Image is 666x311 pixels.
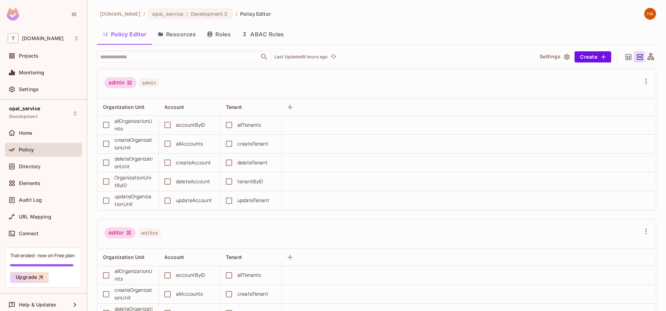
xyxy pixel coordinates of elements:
span: Policy [19,147,34,153]
span: Home [19,130,32,136]
button: Resources [152,25,201,43]
li: / [236,10,237,17]
span: Tenant [226,104,242,110]
span: Settings [19,87,39,92]
div: deleteAccount [176,178,210,185]
button: ABAC Rules [236,25,290,43]
p: Last Updated 8 hours ago [274,54,328,60]
div: updateOrganizationUnit [114,193,153,208]
span: Account [164,254,184,260]
span: refresh [331,53,336,60]
span: Policy Editor [240,10,271,17]
span: Projects [19,53,38,59]
div: allAccounts [176,140,203,148]
div: deleteOrganizationUnit [114,155,153,170]
span: Workspace: t-mobile.com [22,36,64,41]
div: createTenant [237,140,268,148]
span: Directory [19,164,40,169]
span: : [186,11,188,17]
div: updateTenant [237,197,269,204]
span: Account [164,104,184,110]
div: accountByID [176,271,205,279]
span: Tenant [226,254,242,260]
div: createOrganizationUnit [114,136,153,151]
span: Audit Log [19,197,42,203]
button: Upgrade [10,272,49,283]
div: editor [104,227,136,238]
button: Roles [201,25,236,43]
img: SReyMgAAAABJRU5ErkJggg== [7,8,19,21]
div: Trial ended- now on Free plan [10,252,75,259]
span: Organization Unit [103,254,145,260]
span: Organization Unit [103,104,145,110]
span: Connect [19,231,38,236]
span: opal_service [9,106,40,111]
div: tenantByID [237,178,263,185]
span: Development [9,114,37,119]
div: updateAccount [176,197,212,204]
div: allTenants [237,121,261,129]
div: accountByID [176,121,205,129]
div: allOrganizationUnits [114,267,153,283]
button: refresh [329,53,338,61]
button: Settings [537,51,572,62]
div: deleteTenant [237,159,268,166]
span: opal_service [152,10,184,17]
div: admin [104,77,136,88]
span: the active workspace [100,10,141,17]
span: Click to refresh data [328,53,338,61]
span: Help & Updates [19,302,56,308]
span: admin [139,78,159,87]
button: Create [575,51,611,62]
div: OrganizationUnitByID [114,174,153,189]
span: Elements [19,180,40,186]
div: allOrganizationUnits [114,117,153,133]
button: Open [259,52,269,62]
span: T [8,33,18,43]
li: / [143,10,145,17]
button: Policy Editor [97,25,152,43]
span: Monitoring [19,70,45,75]
div: createTenant [237,290,268,298]
span: Development [191,10,223,17]
div: createOrganizationUnit [114,286,153,302]
span: URL Mapping [19,214,51,220]
img: harani.arumalla1@t-mobile.com [644,8,656,20]
div: allTenants [237,271,261,279]
div: allAccounts [176,290,203,298]
div: createAccount [176,159,211,166]
span: editor [139,228,161,237]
